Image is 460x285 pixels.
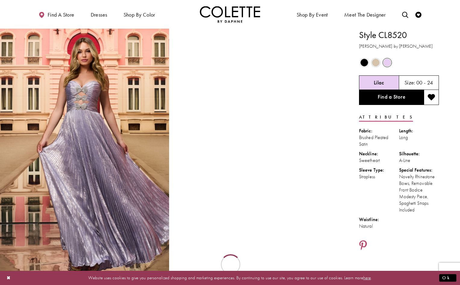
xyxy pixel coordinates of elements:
[295,6,329,23] span: Shop By Event
[359,113,413,122] a: Attributes
[359,223,399,230] div: Natural
[416,80,433,86] h5: 00 - 24
[424,90,439,105] button: Add to wishlist
[297,12,328,18] span: Shop By Event
[414,6,423,23] a: Check Wishlist
[399,173,439,213] div: Novelty Rhinestone Bows, Removable Front Bodice Modesty Piece, Spaghetti Straps Included
[43,274,417,282] p: Website uses cookies to give you personalized shopping and marketing experiences. By continuing t...
[359,128,399,134] div: Fabric:
[359,216,399,223] div: Waistline:
[401,6,410,23] a: Toggle search
[343,6,387,23] a: Meet the designer
[359,150,399,157] div: Neckline:
[370,57,381,68] div: Gold Dust
[172,29,341,113] video: Style CL8520 Colette by Daphne #1 autoplay loop mute video
[359,173,399,180] div: Strapless
[374,80,384,86] h5: Chosen color
[405,79,415,86] span: Size:
[359,167,399,173] div: Sleeve Type:
[124,12,155,18] span: Shop by color
[359,43,439,50] h3: [PERSON_NAME] by [PERSON_NAME]
[359,57,370,68] div: Black
[122,6,157,23] span: Shop by color
[359,240,367,252] a: Share using Pinterest - Opens in new tab
[359,90,424,105] a: Find a Store
[399,150,439,157] div: Silhouette:
[399,167,439,173] div: Special Features:
[359,57,439,68] div: Product color controls state depends on size chosen
[359,29,439,41] h1: Style CL8520
[344,12,386,18] span: Meet the designer
[399,157,439,164] div: A-Line
[200,6,260,23] img: Colette by Daphne
[439,274,456,282] button: Submit Dialog
[4,273,14,283] button: Close Dialog
[399,134,439,141] div: Long
[200,6,260,23] a: Visit Home Page
[48,12,74,18] span: Find a store
[359,157,399,164] div: Sweetheart
[37,6,76,23] a: Find a store
[359,134,399,147] div: Brushed Pleated Satin
[89,6,109,23] span: Dresses
[91,12,107,18] span: Dresses
[399,128,439,134] div: Length:
[363,275,371,281] a: here
[382,57,392,68] div: Lilac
